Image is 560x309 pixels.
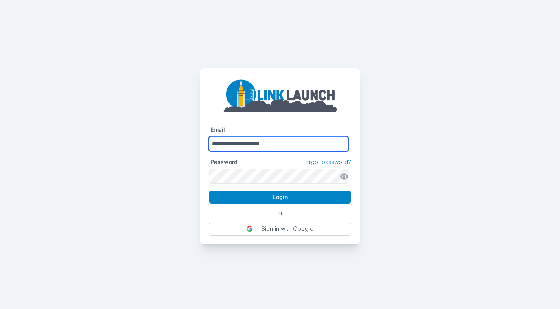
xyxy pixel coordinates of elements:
[223,77,337,112] img: linklaunch_big.2e5cdd30.png
[209,222,351,236] button: Sign in with Google
[247,226,253,232] img: DIz4rYaBO0VM93JpwbwaJtqNfEsbwZFgEL50VtgcJLBV6wK9aKtfd+cEkvuBfcC37k9h8VGR+csPdltgAAAABJRU5ErkJggg==
[302,158,351,166] a: Forgot password?
[261,225,313,232] p: Sign in with Google
[277,209,283,217] p: or
[210,126,225,134] label: Email
[210,158,238,166] label: Password
[209,191,351,204] button: Login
